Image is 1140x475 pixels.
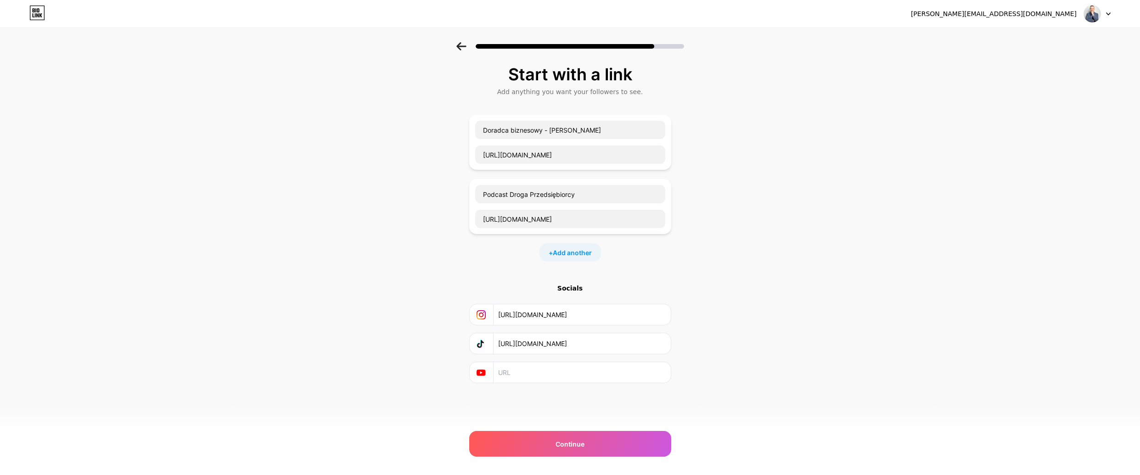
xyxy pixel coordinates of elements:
[911,9,1077,19] div: [PERSON_NAME][EMAIL_ADDRESS][DOMAIN_NAME]
[498,304,665,325] input: URL
[474,65,667,84] div: Start with a link
[498,333,665,354] input: URL
[475,210,665,228] input: URL
[498,362,665,383] input: URL
[556,439,584,449] span: Continue
[475,185,665,203] input: Link name
[1084,5,1101,22] img: lzjawinski
[474,87,667,96] div: Add anything you want your followers to see.
[553,248,592,257] span: Add another
[475,121,665,139] input: Link name
[475,145,665,164] input: URL
[469,284,671,293] div: Socials
[539,243,601,262] div: +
